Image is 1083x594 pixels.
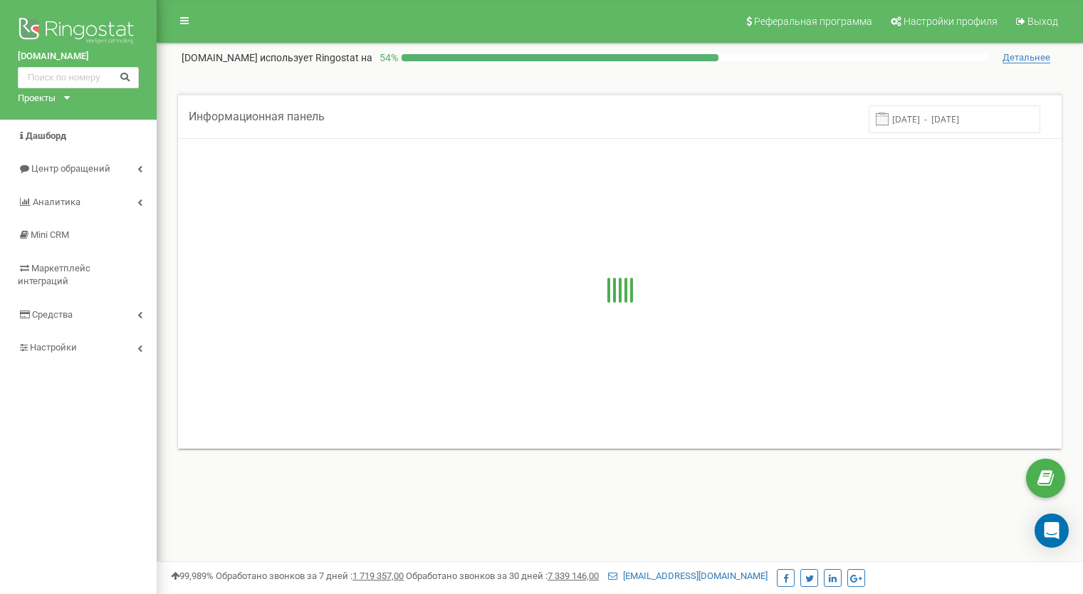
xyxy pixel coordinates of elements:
[18,14,139,50] img: Ringostat logo
[182,51,372,65] p: [DOMAIN_NAME]
[18,263,90,287] span: Маркетплейс интеграций
[18,50,139,63] a: [DOMAIN_NAME]
[30,342,77,353] span: Настройки
[26,130,66,141] span: Дашборд
[372,51,402,65] p: 54 %
[189,110,325,123] span: Информационная панель
[1027,16,1058,27] span: Выход
[171,570,214,581] span: 99,989%
[406,570,599,581] span: Обработано звонков за 30 дней :
[260,52,372,63] span: использует Ringostat на
[31,229,69,240] span: Mini CRM
[608,570,768,581] a: [EMAIL_ADDRESS][DOMAIN_NAME]
[1003,52,1050,63] span: Детальнее
[18,92,56,105] div: Проекты
[1035,514,1069,548] div: Open Intercom Messenger
[18,67,139,88] input: Поиск по номеру
[904,16,998,27] span: Настройки профиля
[33,197,80,207] span: Аналитика
[548,570,599,581] u: 7 339 146,00
[31,163,110,174] span: Центр обращений
[352,570,404,581] u: 1 719 357,00
[32,309,73,320] span: Средства
[754,16,872,27] span: Реферальная программа
[216,570,404,581] span: Обработано звонков за 7 дней :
